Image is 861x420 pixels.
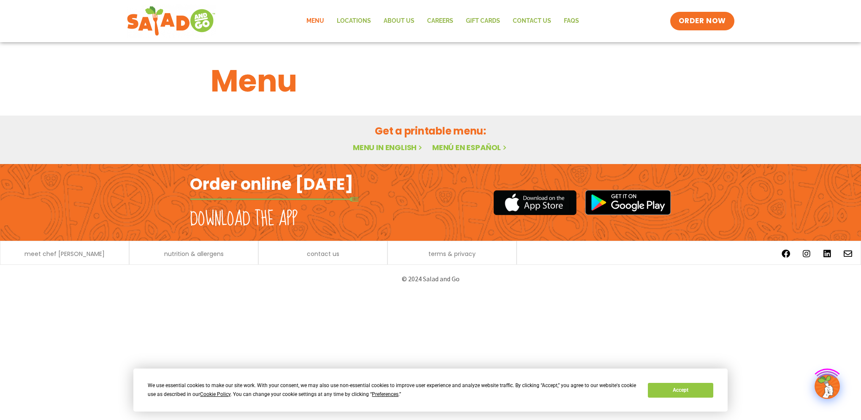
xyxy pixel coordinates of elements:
h2: Order online [DATE] [190,174,353,194]
p: © 2024 Salad and Go [194,273,667,285]
span: ORDER NOW [679,16,726,26]
img: appstore [493,189,577,216]
a: nutrition & allergens [164,251,224,257]
a: terms & privacy [428,251,476,257]
h2: Download the app [190,207,298,231]
span: Preferences [372,391,398,397]
a: GIFT CARDS [460,11,506,31]
div: Cookie Consent Prompt [133,369,728,412]
a: Locations [330,11,377,31]
img: new-SAG-logo-768×292 [127,4,216,38]
a: FAQs [558,11,585,31]
h1: Menu [211,58,650,104]
a: Menu in English [353,142,424,153]
a: Menú en español [432,142,508,153]
a: Menu [300,11,330,31]
button: Accept [648,383,713,398]
nav: Menu [300,11,585,31]
a: contact us [307,251,339,257]
a: ORDER NOW [670,12,734,30]
a: meet chef [PERSON_NAME] [24,251,105,257]
img: fork [190,197,359,202]
a: Contact Us [506,11,558,31]
a: Careers [421,11,460,31]
h2: Get a printable menu: [211,124,650,138]
img: google_play [585,190,671,215]
span: Cookie Policy [200,391,230,397]
div: We use essential cookies to make our site work. With your consent, we may also use non-essential ... [148,381,638,399]
a: About Us [377,11,421,31]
